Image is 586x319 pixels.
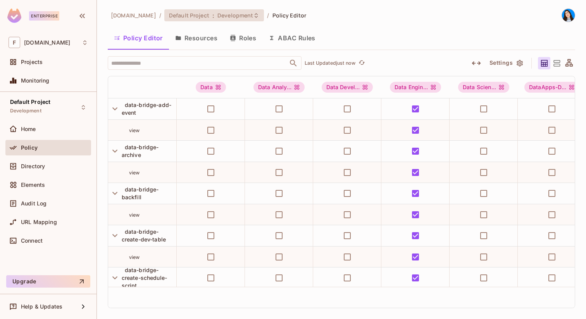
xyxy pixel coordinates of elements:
span: Data Engineering [390,82,441,93]
span: view [129,254,140,260]
button: Policy Editor [108,28,169,48]
span: refresh [358,59,365,67]
span: F [9,37,20,48]
span: Data Analysis [253,82,305,93]
button: Roles [224,28,262,48]
span: data-bridge-archive [122,144,159,158]
button: Upgrade [6,275,90,288]
span: Directory [21,163,45,169]
span: data-bridge-backfill [122,186,159,200]
span: data-bridge-create-dev-table [122,228,166,243]
span: data-bridge-create-schedule-script [122,267,167,289]
div: Data Scien... [458,82,509,93]
img: SReyMgAAAABJRU5ErkJggg== [7,9,21,23]
span: the active workspace [111,12,156,19]
span: Development [217,12,253,19]
button: refresh [357,59,366,68]
div: Data Analy... [253,82,305,93]
span: Audit Log [21,200,47,207]
div: Data Engin... [390,82,441,93]
span: Click to refresh data [355,59,366,68]
span: DataApps-Dev Users [524,82,579,93]
span: : [212,12,215,19]
span: Default Project [10,99,50,105]
span: Workspace: fiverr.com [24,40,70,46]
span: Development [10,108,41,114]
span: Elements [21,182,45,188]
span: URL Mapping [21,219,57,225]
span: Policy Editor [272,12,307,19]
div: Data Devel... [322,82,373,93]
img: Noa Bojmel [562,9,575,22]
li: / [159,12,161,19]
span: view [129,128,140,133]
button: ABAC Rules [262,28,322,48]
span: view [129,170,140,176]
span: Policy [21,145,38,151]
p: Last Updated just now [305,60,355,66]
span: data-bridge-add-event [122,102,171,116]
span: Data Development [322,82,373,93]
span: Monitoring [21,78,50,84]
span: Projects [21,59,43,65]
span: Connect [21,238,43,244]
div: DataApps-D... [524,82,579,93]
span: Help & Updates [21,303,62,310]
div: Data [196,82,226,93]
button: Resources [169,28,224,48]
span: Data Science [458,82,509,93]
button: Settings [486,57,525,69]
li: / [267,12,269,19]
button: Open [288,58,299,69]
span: view [129,212,140,218]
div: Enterprise [29,11,59,21]
span: Home [21,126,36,132]
span: Default Project [169,12,209,19]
